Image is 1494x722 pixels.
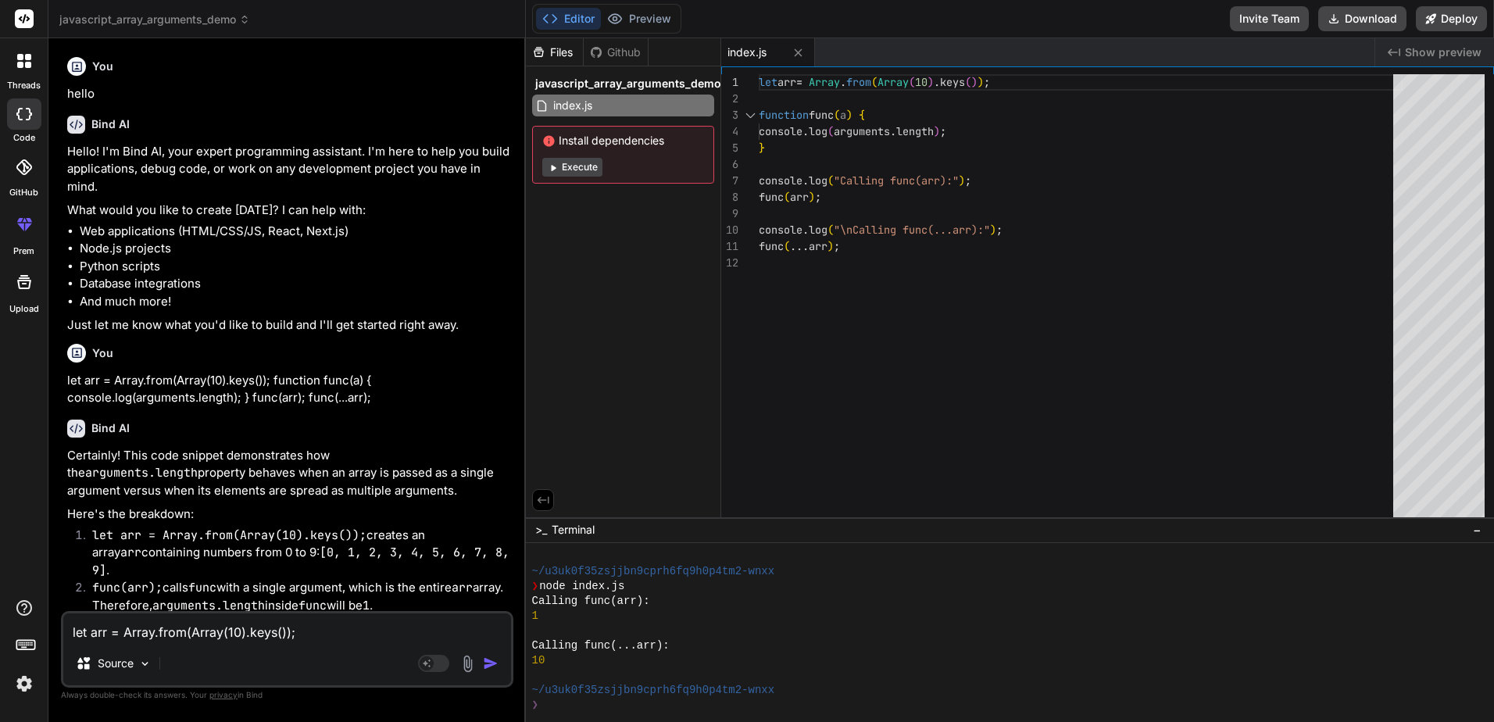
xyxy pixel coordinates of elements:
[721,156,738,173] div: 6
[984,75,990,89] span: ;
[759,141,765,155] span: }
[959,173,965,188] span: )
[80,527,510,580] li: creates an array containing numbers from 0 to 9: .
[721,206,738,222] div: 9
[11,670,38,697] img: settings
[909,75,915,89] span: (
[80,293,510,311] li: And much more!
[552,522,595,538] span: Terminal
[120,545,141,560] code: arr
[940,124,946,138] span: ;
[809,75,840,89] span: Array
[809,124,827,138] span: log
[298,598,327,613] code: func
[584,45,648,60] div: Github
[67,447,510,500] p: Certainly! This code snippet demonstrates how the property behaves when an array is passed as a s...
[721,189,738,206] div: 8
[92,59,113,74] h6: You
[85,465,198,481] code: arguments.length
[802,173,809,188] span: .
[815,190,821,204] span: ;
[80,258,510,276] li: Python scripts
[80,240,510,258] li: Node.js projects
[796,75,802,89] span: =
[721,140,738,156] div: 5
[532,609,538,624] span: 1
[9,186,38,199] label: GitHub
[601,8,677,30] button: Preview
[834,108,840,122] span: (
[61,688,513,702] p: Always double-check its answers. Your in Bind
[59,12,250,27] span: javascript_array_arguments_demo
[827,173,834,188] span: (
[927,75,934,89] span: )
[1318,6,1406,31] button: Download
[759,190,784,204] span: func
[721,222,738,238] div: 10
[934,124,940,138] span: )
[759,239,784,253] span: func
[840,108,846,122] span: a
[92,545,509,578] code: [0, 1, 2, 3, 4, 5, 6, 7, 8, 9]
[80,275,510,293] li: Database integrations
[1416,6,1487,31] button: Deploy
[834,124,890,138] span: arguments
[809,223,827,237] span: log
[67,372,510,407] p: let arr = Array.from(Array(10).keys()); function func(a) { console.log(arguments.length); } func(...
[459,655,477,673] img: attachment
[92,580,163,595] code: func(arr);
[67,316,510,334] p: Just let me know what you'd like to build and I'll get started right away.
[827,239,834,253] span: )
[840,75,846,89] span: .
[890,124,896,138] span: .
[990,223,996,237] span: )
[859,108,865,122] span: {
[759,124,802,138] span: console
[13,245,34,258] label: prem
[1230,6,1309,31] button: Invite Team
[777,75,796,89] span: arr
[809,239,827,253] span: arr
[539,579,624,594] span: node index.js
[363,598,370,613] code: 1
[834,239,840,253] span: ;
[542,133,704,148] span: Install dependencies
[965,75,971,89] span: (
[802,223,809,237] span: .
[80,223,510,241] li: Web applications (HTML/CSS/JS, React, Next.js)
[483,656,499,671] img: icon
[92,345,113,361] h6: You
[1470,517,1485,542] button: −
[727,45,767,60] span: index.js
[846,75,871,89] span: from
[940,75,965,89] span: keys
[965,173,971,188] span: ;
[759,108,809,122] span: function
[535,522,547,538] span: >_
[532,683,775,698] span: ~/u3uk0f35zsjjbn9cprh6fq9h0p4tm2-wnxx
[721,107,738,123] div: 3
[759,223,802,237] span: console
[536,8,601,30] button: Editor
[92,527,366,543] code: let arr = Array.from(Array(10).keys());
[532,698,540,713] span: ❯
[784,239,790,253] span: (
[13,131,35,145] label: code
[7,79,41,92] label: threads
[740,107,760,123] div: Click to collapse the range.
[846,108,852,122] span: )
[209,690,238,699] span: privacy
[98,656,134,671] p: Source
[790,190,809,204] span: arr
[532,564,775,579] span: ~/u3uk0f35zsjjbn9cprh6fq9h0p4tm2-wnxx
[152,598,265,613] code: arguments.length
[896,124,934,138] span: length
[784,190,790,204] span: (
[721,255,738,271] div: 12
[542,158,602,177] button: Execute
[67,85,510,103] p: hello
[809,108,834,122] span: func
[759,75,777,89] span: let
[91,116,130,132] h6: Bind AI
[978,75,984,89] span: )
